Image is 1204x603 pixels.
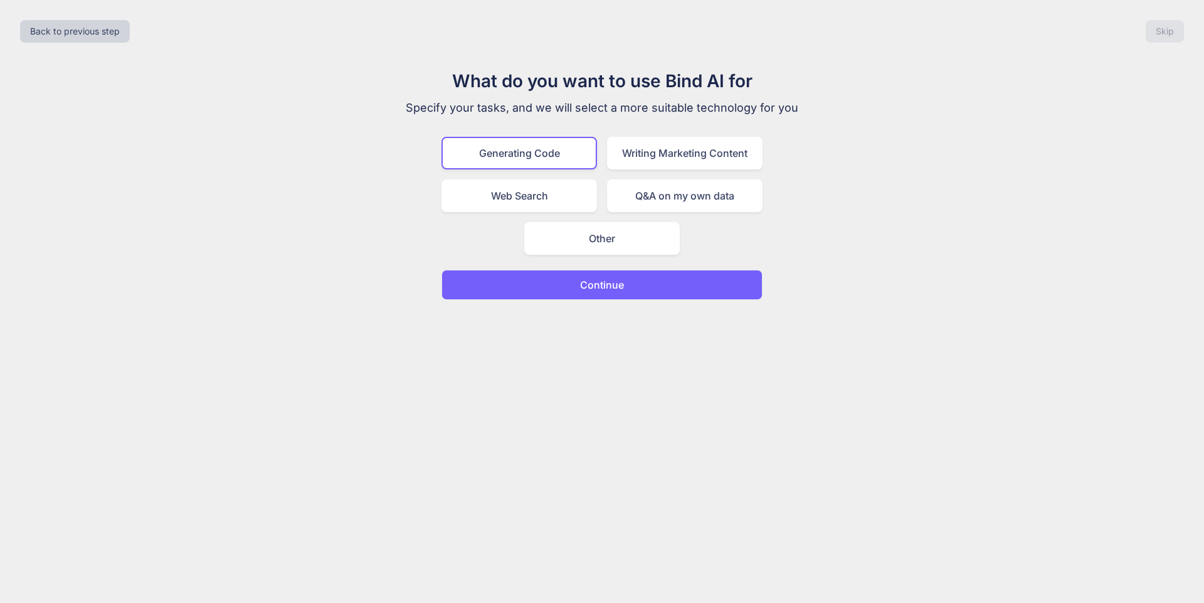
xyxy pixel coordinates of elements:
p: Specify your tasks, and we will select a more suitable technology for you [391,99,813,117]
button: Continue [441,270,763,300]
p: Continue [580,277,624,292]
div: Other [524,222,680,255]
div: Writing Marketing Content [607,137,763,169]
div: Q&A on my own data [607,179,763,212]
h1: What do you want to use Bind AI for [391,68,813,94]
button: Skip [1146,20,1184,43]
div: Generating Code [441,137,597,169]
button: Back to previous step [20,20,130,43]
div: Web Search [441,179,597,212]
